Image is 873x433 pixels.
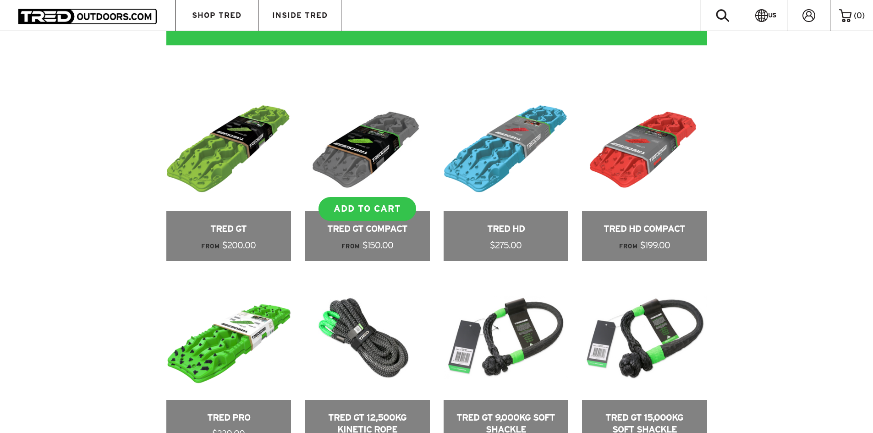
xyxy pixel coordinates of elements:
img: cart-icon [839,9,851,22]
a: ADD TO CART [318,197,416,221]
span: INSIDE TRED [272,11,328,19]
span: 0 [857,11,862,20]
span: ( ) [854,11,865,20]
span: SHOP TRED [192,11,242,19]
img: TRED Outdoors America [18,9,157,24]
